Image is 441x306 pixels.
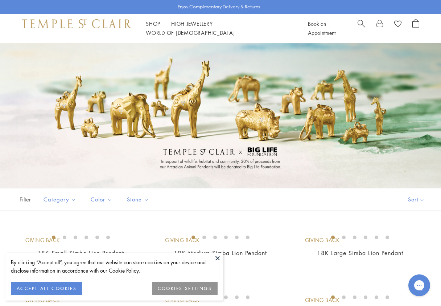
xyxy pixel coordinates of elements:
div: Giving Back [305,236,340,244]
button: COOKIES SETTINGS [152,282,218,295]
button: Color [85,191,118,208]
nav: Main navigation [146,19,292,37]
button: Show sort by [392,188,441,211]
a: 18K Medium Simba Lion Pendant [174,249,267,257]
p: Enjoy Complimentary Delivery & Returns [178,3,260,11]
img: Temple St. Clair [22,19,131,28]
a: View Wishlist [394,19,401,30]
div: Giving Back [25,236,60,244]
div: By clicking “Accept all”, you agree that our website can store cookies on your device and disclos... [11,258,218,275]
button: ACCEPT ALL COOKIES [11,282,82,295]
a: Open Shopping Bag [412,19,419,37]
div: Giving Back [305,296,340,304]
a: Book an Appointment [308,20,335,36]
a: High JewelleryHigh Jewellery [171,20,213,27]
span: Category [40,195,82,204]
iframe: Gorgias live chat messenger [405,272,434,299]
a: World of [DEMOGRAPHIC_DATA]World of [DEMOGRAPHIC_DATA] [146,29,235,36]
a: 18K Large Simba Lion Pendant [317,249,403,257]
span: Stone [123,195,154,204]
a: 18K Small Simba Lion Pendant [37,249,124,257]
a: Search [358,19,365,37]
button: Category [38,191,82,208]
a: ShopShop [146,20,160,27]
button: Stone [121,191,154,208]
div: Giving Back [165,236,200,244]
span: Color [87,195,118,204]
